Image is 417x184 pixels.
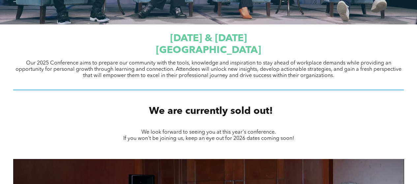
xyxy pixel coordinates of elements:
span: If you won't be joining us, keep an eye out for 2026 dates coming soon! [123,136,294,141]
span: We look forward to seeing you at this year's conference. [141,130,276,135]
span: Our 2025 Conference aims to prepare our community with the tools, knowledge and inspiration to st... [15,61,402,78]
span: We are currently sold out! [149,106,273,116]
span: [GEOGRAPHIC_DATA] [156,45,261,55]
span: [DATE] & [DATE] [170,34,247,43]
